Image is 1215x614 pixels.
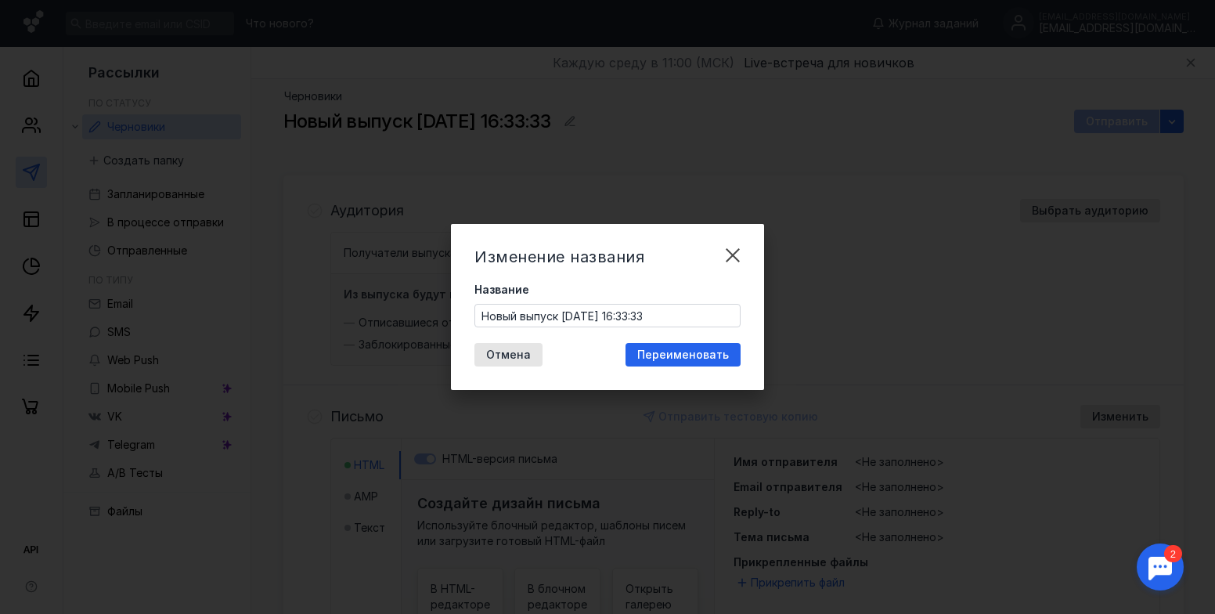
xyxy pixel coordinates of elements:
button: Отмена [474,343,543,367]
span: Отмена [486,349,531,362]
span: Переименовать [637,349,729,362]
button: Переименовать [626,343,741,367]
span: Изменение названия [474,247,644,266]
div: 2 [35,9,53,27]
span: Название [474,282,529,298]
